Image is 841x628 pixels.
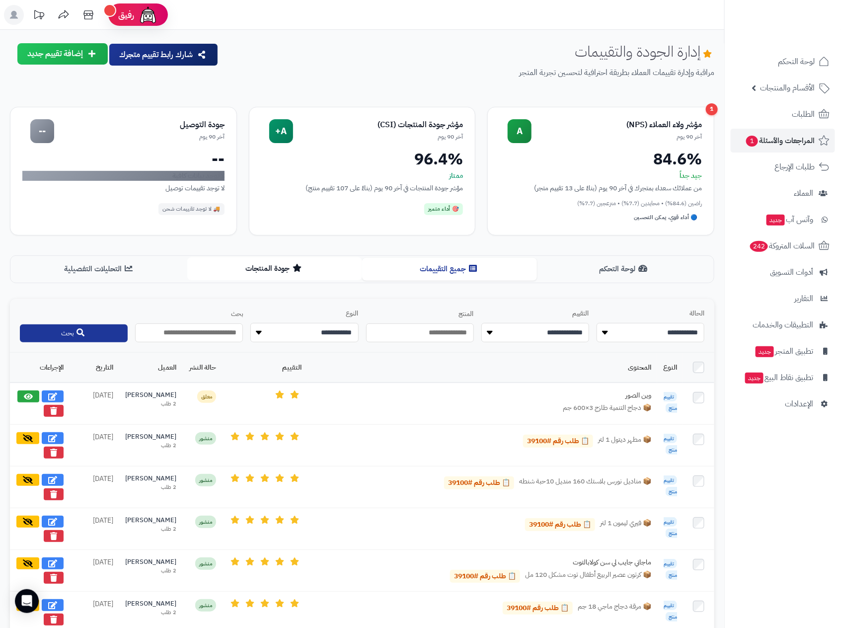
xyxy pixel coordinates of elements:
a: طلبات الإرجاع [731,155,835,179]
div: 🎯 أداء متميز [424,203,463,215]
span: منشور [195,557,216,570]
span: 📦 مطهر ديتول 1 لتر [598,435,651,448]
span: 📦 مرقة دجاج ماجي 18 جم [578,602,651,615]
div: آخر 90 يوم [54,133,225,141]
td: [DATE] [70,425,119,467]
td: [DATE] [70,550,119,592]
label: التقييم [481,309,589,318]
span: تقييم منتج [664,559,677,580]
th: حالة النشر [182,353,222,383]
a: تطبيق المتجرجديد [731,339,835,363]
td: [DATE] [70,383,119,425]
div: Open Intercom Messenger [15,589,39,613]
span: منشور [195,516,216,528]
div: آخر 90 يوم [293,133,463,141]
th: العميل [119,353,182,383]
a: العملاء [731,181,835,205]
span: تطبيق نقاط البيع [744,371,813,385]
div: وين الصور [502,391,651,400]
p: مراقبة وإدارة تقييمات العملاء بطريقة احترافية لتحسين تجربة المتجر [227,67,714,78]
div: 2 طلب [125,442,176,450]
div: 84.6% [500,151,702,167]
span: منشور [195,599,216,612]
th: المحتوى [307,353,657,383]
span: لوحة التحكم [778,55,815,69]
span: تقييم منتج [664,517,677,538]
span: تقييم منتج [664,392,677,413]
div: 2 طلب [125,525,176,533]
div: لا توجد تقييمات توصيل [22,183,225,193]
span: طلبات الإرجاع [774,160,815,174]
div: 2 طلب [125,400,176,408]
a: الطلبات [731,102,835,126]
span: تقييم منتج [664,475,677,496]
div: 1 [706,103,718,115]
button: جودة المنتجات [187,257,362,280]
div: جودة التوصيل [54,119,225,131]
span: الأقسام والمنتجات [760,81,815,95]
div: 🚚 لا توجد تقييمات شحن [158,203,225,215]
button: جميع التقييمات [362,258,537,280]
span: تقييم منتج [664,434,677,455]
a: 📋 طلب رقم #39100 [503,602,573,615]
span: تقييم منتج [664,601,677,622]
div: [PERSON_NAME] [125,474,176,483]
div: جيد جداً [500,171,702,181]
div: 2 طلب [125,567,176,575]
span: 📦 دجاج التنمية طازج 3×600 جم [563,403,651,413]
div: [PERSON_NAME] [125,391,176,400]
div: راضين (84.6%) • محايدين (7.7%) • منزعجين (7.7%) [500,199,702,208]
h1: إدارة الجودة والتقييمات [575,43,714,60]
td: [DATE] [70,467,119,508]
div: لا توجد بيانات كافية [22,171,225,181]
div: -- [30,119,54,143]
div: A [508,119,532,143]
span: 1 [746,135,759,147]
th: النوع [657,353,683,383]
div: ماجاني جايب لي سن كولابالتوت [502,557,651,567]
a: 📋 طلب رقم #39100 [450,570,520,583]
a: لوحة التحكم [731,50,835,74]
span: المراجعات والأسئلة [745,134,815,148]
div: آخر 90 يوم [532,133,702,141]
span: أدوات التسويق [770,265,813,279]
span: الإعدادات [785,397,813,411]
div: [PERSON_NAME] [125,516,176,525]
span: 📦 فيري ليمون 1 لتر [600,518,651,531]
a: 📋 طلب رقم #39100 [525,518,595,531]
a: التقارير [731,287,835,311]
label: النوع [250,309,358,318]
button: إضافة تقييم جديد [17,43,108,65]
div: مؤشر ولاء العملاء (NPS) [532,119,702,131]
div: مؤشر جودة المنتجات (CSI) [293,119,463,131]
div: [PERSON_NAME] [125,599,176,609]
div: 🔵 أداء قوي، يمكن التحسين [630,212,702,224]
a: وآتس آبجديد [731,208,835,232]
span: جديد [766,215,785,226]
a: أدوات التسويق [731,260,835,284]
span: تطبيق المتجر [755,344,813,358]
div: -- [22,151,225,167]
div: مؤشر جودة المنتجات في آخر 90 يوم (بناءً على 107 تقييم منتج) [261,183,463,193]
a: تطبيق نقاط البيعجديد [731,366,835,390]
div: A+ [269,119,293,143]
th: الإجراءات [10,353,70,383]
button: شارك رابط تقييم متجرك [109,44,218,66]
td: [DATE] [70,508,119,550]
div: [PERSON_NAME] [125,557,176,567]
span: وآتس آب [765,213,813,227]
div: 96.4% [261,151,463,167]
span: منشور [195,432,216,445]
span: 242 [749,240,768,252]
button: لوحة التحكم [537,258,712,280]
div: 2 طلب [125,609,176,617]
a: التطبيقات والخدمات [731,313,835,337]
img: ai-face.png [138,5,158,25]
span: الطلبات [792,107,815,121]
div: من عملائك سعداء بمتجرك في آخر 90 يوم (بناءً على 13 تقييم متجر) [500,183,702,193]
a: 📋 طلب رقم #39100 [444,476,514,489]
a: الإعدادات [731,392,835,416]
span: منشور [195,474,216,486]
a: السلات المتروكة242 [731,234,835,258]
img: logo-2.png [773,13,832,34]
